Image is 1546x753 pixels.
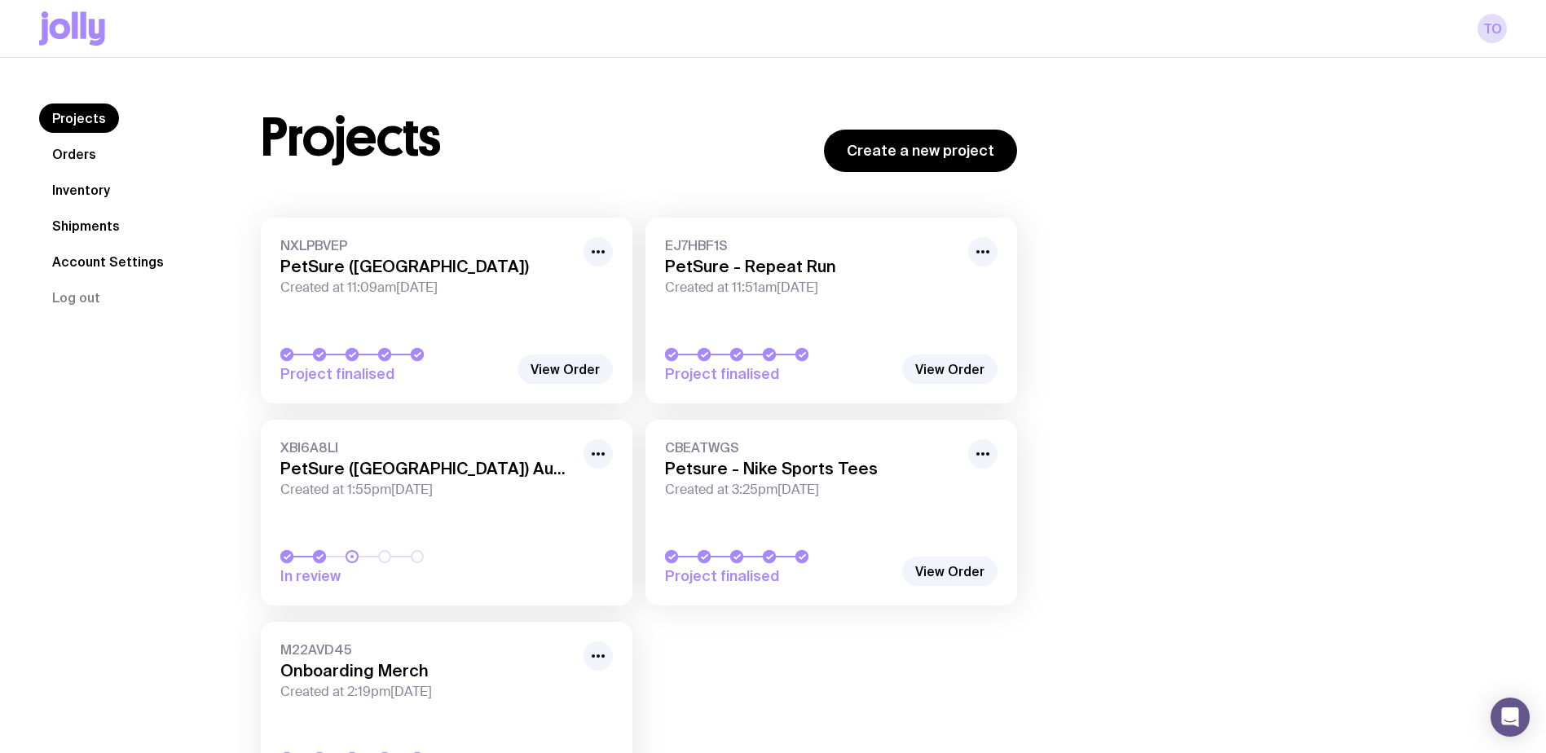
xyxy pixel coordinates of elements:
[518,354,613,384] a: View Order
[280,364,509,384] span: Project finalised
[665,566,893,586] span: Project finalised
[39,175,123,205] a: Inventory
[280,257,574,276] h3: PetSure ([GEOGRAPHIC_DATA])
[280,459,574,478] h3: PetSure ([GEOGRAPHIC_DATA]) August Event
[1478,14,1507,43] a: TO
[645,218,1017,403] a: EJ7HBF1SPetSure - Repeat RunCreated at 11:51am[DATE]Project finalised
[824,130,1017,172] a: Create a new project
[280,439,574,456] span: XBI6A8LI
[665,237,958,253] span: EJ7HBF1S
[39,103,119,133] a: Projects
[39,211,133,240] a: Shipments
[665,257,958,276] h3: PetSure - Repeat Run
[261,112,441,164] h1: Projects
[39,283,113,312] button: Log out
[665,364,893,384] span: Project finalised
[1491,698,1530,737] div: Open Intercom Messenger
[665,482,958,498] span: Created at 3:25pm[DATE]
[902,354,998,384] a: View Order
[39,247,177,276] a: Account Settings
[280,641,574,658] span: M22AVD45
[645,420,1017,605] a: CBEATWGSPetsure - Nike Sports TeesCreated at 3:25pm[DATE]Project finalised
[261,420,632,605] a: XBI6A8LIPetSure ([GEOGRAPHIC_DATA]) August EventCreated at 1:55pm[DATE]In review
[280,661,574,680] h3: Onboarding Merch
[665,439,958,456] span: CBEATWGS
[280,566,509,586] span: In review
[280,482,574,498] span: Created at 1:55pm[DATE]
[280,237,574,253] span: NXLPBVEP
[665,459,958,478] h3: Petsure - Nike Sports Tees
[902,557,998,586] a: View Order
[39,139,109,169] a: Orders
[280,684,574,700] span: Created at 2:19pm[DATE]
[280,280,574,296] span: Created at 11:09am[DATE]
[261,218,632,403] a: NXLPBVEPPetSure ([GEOGRAPHIC_DATA])Created at 11:09am[DATE]Project finalised
[665,280,958,296] span: Created at 11:51am[DATE]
